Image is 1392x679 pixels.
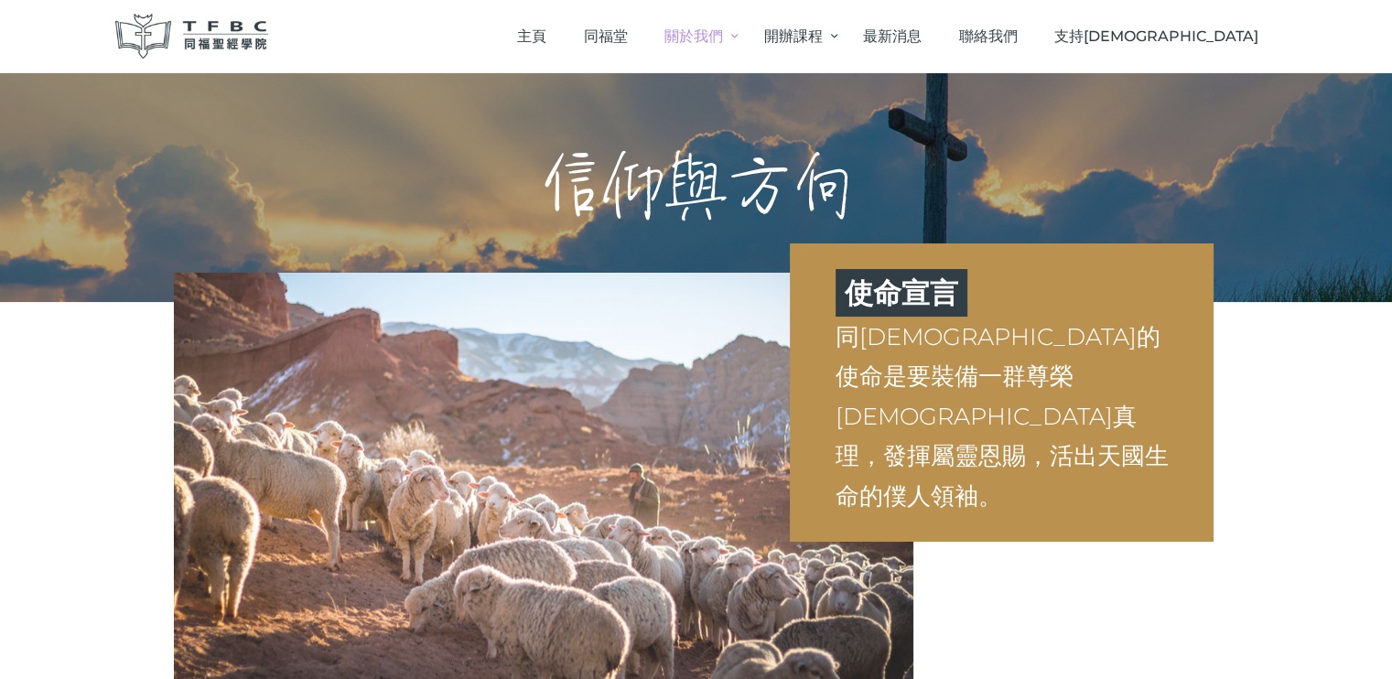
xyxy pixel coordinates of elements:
span: 同福堂 [584,27,628,45]
a: 同福堂 [565,9,646,63]
span: 主頁 [517,27,546,45]
a: 聯絡我們 [940,9,1036,63]
h1: 信仰與方向 [538,146,854,229]
a: 開辦課程 [745,9,844,63]
span: 關於我們 [664,27,723,45]
a: 關於我們 [646,9,745,63]
span: 最新消息 [863,27,922,45]
span: 支持[DEMOGRAPHIC_DATA] [1054,27,1258,45]
span: 開辦課程 [764,27,823,45]
a: 最新消息 [845,9,941,63]
img: 同福聖經學院 TFBC [115,14,269,59]
a: 主頁 [499,9,566,63]
p: 同[DEMOGRAPHIC_DATA]的使命是要裝備一群尊榮[DEMOGRAPHIC_DATA]真理，發揮屬靈恩賜，活出天國生命的僕人領袖。 [836,269,1176,516]
span: 聯絡我們 [959,27,1018,45]
strong: 使命宣言 [845,275,958,310]
a: 支持[DEMOGRAPHIC_DATA] [1036,9,1278,63]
